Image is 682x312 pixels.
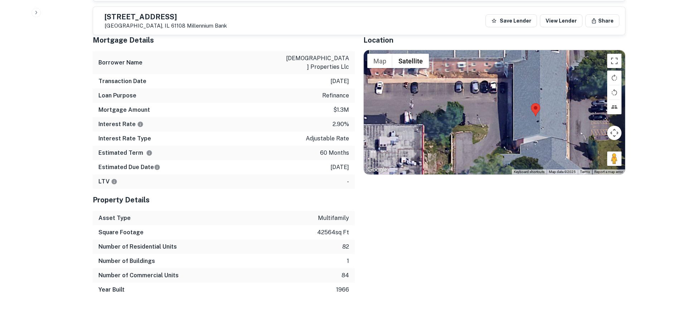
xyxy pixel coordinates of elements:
[98,257,155,265] h6: Number of Buildings
[342,271,349,280] p: 84
[111,178,117,185] svg: LTVs displayed on the website are for informational purposes only and may be reported incorrectly...
[98,120,144,129] h6: Interest Rate
[594,170,623,174] a: Report a map error
[98,106,150,114] h6: Mortgage Amount
[607,71,621,85] button: Rotate map clockwise
[98,91,136,100] h6: Loan Purpose
[98,214,131,222] h6: Asset Type
[137,121,144,128] svg: The interest rates displayed on the website are for informational purposes only and may be report...
[98,177,117,186] h6: LTV
[366,165,389,174] a: Open this area in Google Maps (opens a new window)
[320,149,349,157] p: 60 months
[607,85,621,100] button: Rotate map counterclockwise
[347,177,349,186] p: -
[285,54,349,71] p: [DEMOGRAPHIC_DATA] properties llc
[485,14,537,27] button: Save Lender
[607,152,621,166] button: Drag Pegman onto the map to open Street View
[187,23,227,29] a: Millennium Bank
[540,14,582,27] a: View Lender
[336,285,349,294] p: 1966
[363,35,625,45] h5: Location
[98,58,142,67] h6: Borrower Name
[318,214,349,222] p: multifamily
[330,77,349,86] p: [DATE]
[154,164,160,171] svg: Estimate is based on a standard schedule for this type of loan.
[347,257,349,265] p: 1
[98,163,160,172] h6: Estimated Due Date
[98,149,153,157] h6: Estimated Term
[549,170,576,174] span: Map data ©2025
[607,126,621,140] button: Map camera controls
[607,54,621,68] button: Toggle fullscreen view
[322,91,349,100] p: refinance
[105,23,227,29] p: [GEOGRAPHIC_DATA], IL 61108
[306,134,349,143] p: adjustable rate
[333,120,349,129] p: 2.90%
[366,165,389,174] img: Google
[585,14,619,27] button: Share
[333,106,349,114] p: $1.3m
[98,228,144,237] h6: Square Footage
[514,169,545,174] button: Keyboard shortcuts
[93,35,355,45] h5: Mortgage Details
[342,243,349,251] p: 82
[105,13,227,20] h5: [STREET_ADDRESS]
[98,77,146,86] h6: Transaction Date
[146,150,153,156] svg: Term is based on a standard schedule for this type of loan.
[98,271,179,280] h6: Number of Commercial Units
[98,243,177,251] h6: Number of Residential Units
[93,195,355,205] h5: Property Details
[317,228,349,237] p: 42564 sq ft
[580,170,590,174] a: Terms (opens in new tab)
[98,285,125,294] h6: Year Built
[646,255,682,289] iframe: Chat Widget
[98,134,151,143] h6: Interest Rate Type
[607,100,621,114] button: Tilt map
[367,54,392,68] button: Show street map
[392,54,429,68] button: Show satellite imagery
[330,163,349,172] p: [DATE]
